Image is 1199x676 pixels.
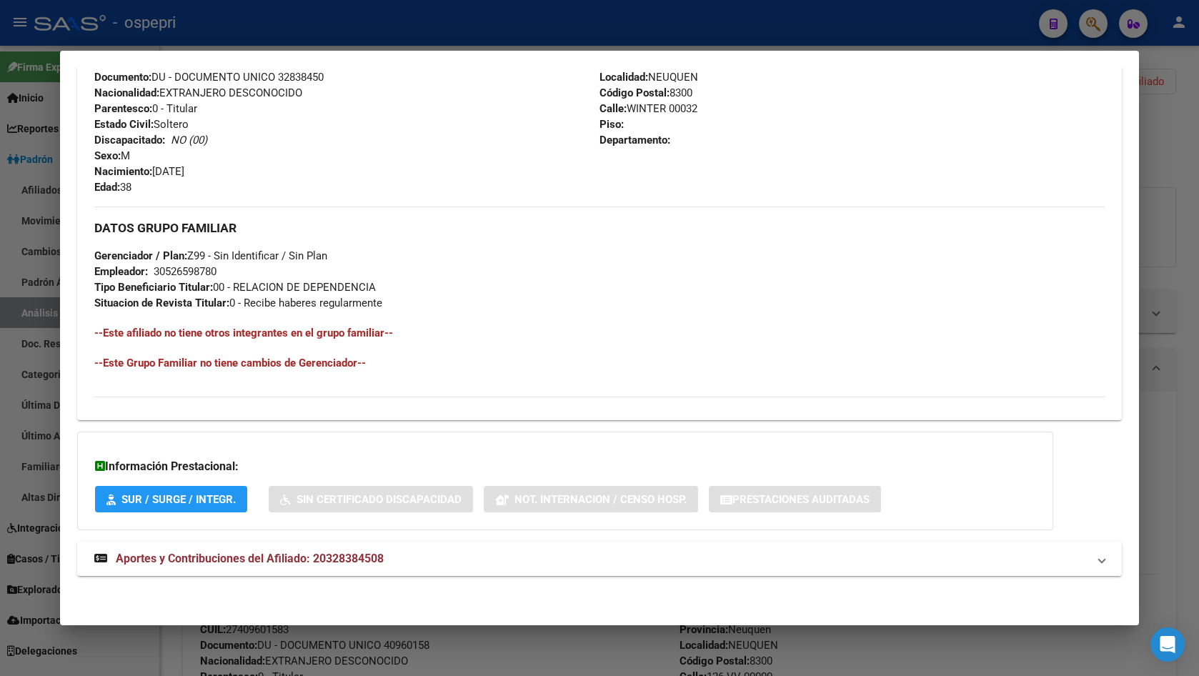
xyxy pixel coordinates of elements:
[94,297,382,309] span: 0 - Recibe haberes regularmente
[94,165,152,178] strong: Nacimiento:
[94,281,213,294] strong: Tipo Beneficiario Titular:
[94,149,130,162] span: M
[732,493,870,506] span: Prestaciones Auditadas
[77,542,1122,576] mat-expansion-panel-header: Aportes y Contribuciones del Afiliado: 20328384508
[599,86,670,99] strong: Código Postal:
[599,118,624,131] strong: Piso:
[94,220,1105,236] h3: DATOS GRUPO FAMILIAR
[599,86,692,99] span: 8300
[94,165,184,178] span: [DATE]
[94,118,189,131] span: Soltero
[94,86,159,99] strong: Nacionalidad:
[94,86,302,99] span: EXTRANJERO DESCONOCIDO
[94,249,327,262] span: Z99 - Sin Identificar / Sin Plan
[154,264,217,279] div: 30526598780
[484,486,698,512] button: Not. Internacion / Censo Hosp.
[599,71,698,84] span: NEUQUEN
[269,486,473,512] button: Sin Certificado Discapacidad
[94,181,131,194] span: 38
[94,71,324,84] span: DU - DOCUMENTO UNICO 32838450
[94,249,187,262] strong: Gerenciador / Plan:
[94,71,151,84] strong: Documento:
[94,102,152,115] strong: Parentesco:
[94,134,165,146] strong: Discapacitado:
[599,71,648,84] strong: Localidad:
[94,265,148,278] strong: Empleador:
[599,102,627,115] strong: Calle:
[94,102,197,115] span: 0 - Titular
[514,493,687,506] span: Not. Internacion / Censo Hosp.
[121,493,236,506] span: SUR / SURGE / INTEGR.
[94,149,121,162] strong: Sexo:
[94,297,229,309] strong: Situacion de Revista Titular:
[599,134,670,146] strong: Departamento:
[94,325,1105,341] h4: --Este afiliado no tiene otros integrantes en el grupo familiar--
[94,181,120,194] strong: Edad:
[95,458,1035,475] h3: Información Prestacional:
[94,355,1105,371] h4: --Este Grupo Familiar no tiene cambios de Gerenciador--
[599,102,697,115] span: WINTER 00032
[94,281,376,294] span: 00 - RELACION DE DEPENDENCIA
[1150,627,1185,662] div: Open Intercom Messenger
[297,493,462,506] span: Sin Certificado Discapacidad
[116,552,384,565] span: Aportes y Contribuciones del Afiliado: 20328384508
[94,118,154,131] strong: Estado Civil:
[95,486,247,512] button: SUR / SURGE / INTEGR.
[171,134,207,146] i: NO (00)
[709,486,881,512] button: Prestaciones Auditadas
